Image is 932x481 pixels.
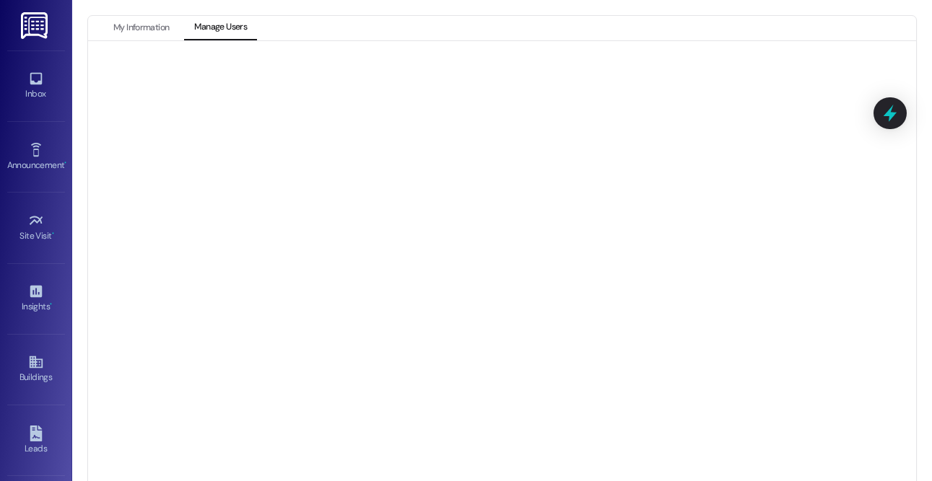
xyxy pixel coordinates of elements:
[103,16,179,40] button: My Information
[64,158,66,168] span: •
[7,421,65,460] a: Leads
[7,208,65,247] a: Site Visit •
[52,229,54,239] span: •
[7,350,65,389] a: Buildings
[7,279,65,318] a: Insights •
[21,12,51,39] img: ResiDesk Logo
[50,299,52,309] span: •
[184,16,257,40] button: Manage Users
[7,66,65,105] a: Inbox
